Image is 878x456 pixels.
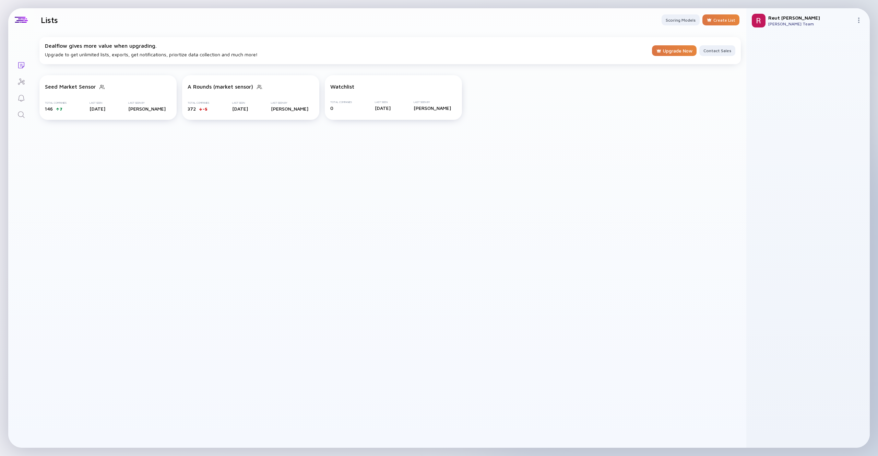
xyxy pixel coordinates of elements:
div: [PERSON_NAME] [271,106,308,112]
div: Total Companies [330,101,352,104]
div: [DATE] [375,105,391,111]
span: 372 [188,106,196,112]
button: Contact Sales [699,45,735,56]
span: 146 [45,106,53,112]
img: Menu [856,18,862,23]
a: Investor Map [8,73,34,89]
div: Last Seen By [414,101,451,104]
div: Watchlist [330,83,354,90]
a: Lists [8,56,34,73]
div: Last Seen [90,101,105,104]
div: A Rounds (market sensor) [188,83,253,90]
button: Create List [702,14,739,25]
div: [PERSON_NAME] [414,105,451,111]
a: Reminders [8,89,34,106]
div: Seed Market Sensor [45,83,96,90]
span: 0 [330,105,333,111]
div: [PERSON_NAME] [128,106,166,112]
div: Dealflow gives more value when upgrading. [45,43,649,49]
div: Total Companies [45,101,67,104]
div: Upgrade to get unlimited lists, exports, get notifications, priortize data collection and much more! [45,43,649,57]
div: Reut [PERSON_NAME] [768,15,853,21]
div: Last Seen [232,101,248,104]
img: Reut Profile Picture [752,14,766,27]
div: [DATE] [90,106,105,112]
h1: Lists [41,15,58,25]
div: [DATE] [232,106,248,112]
div: Last Seen By [271,101,308,104]
div: Total Companies [188,101,209,104]
button: Scoring Models [662,14,700,25]
a: Search [8,106,34,122]
div: Last Seen By [128,101,166,104]
div: Last Seen [375,101,391,104]
div: 7 [60,106,62,112]
div: -5 [203,106,207,112]
div: Upgrade Now [652,45,697,57]
button: Upgrade Now [652,45,697,56]
div: Scoring Models [662,15,700,25]
div: [PERSON_NAME] Team [768,21,853,26]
